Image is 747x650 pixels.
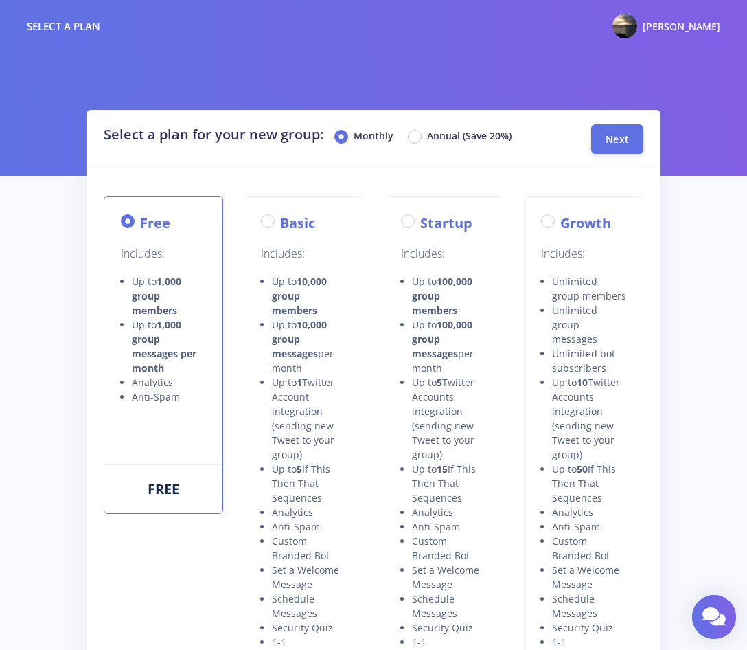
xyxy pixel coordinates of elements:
[261,245,346,263] p: Includes:
[272,318,327,360] strong: 10,000 group messages
[643,20,720,33] span: [PERSON_NAME]
[297,462,302,475] strong: 5
[272,274,346,317] li: Up to
[272,519,346,534] li: Anti-Spam
[104,124,597,145] h2: Select a plan for your new group:
[577,376,588,389] strong: 10
[132,318,196,374] strong: 1,000 group messages per month
[552,563,626,592] li: Set a Welcome Message
[412,519,486,534] li: Anti-Spam
[541,245,626,263] p: Includes:
[412,317,486,375] li: Up to per month
[591,124,643,154] button: Next
[552,274,626,303] li: Unlimited group members
[148,480,179,498] span: FREE
[121,245,206,263] p: Includes:
[560,213,611,234] label: Growth
[132,274,206,317] li: Up to
[437,376,442,389] strong: 5
[612,14,637,38] img: @efercastro Photo
[412,318,472,360] strong: 100,000 group messages
[552,303,626,346] li: Unlimited group messages
[437,462,448,475] strong: 15
[354,128,393,145] label: Monthly
[132,375,206,390] li: Analytics
[412,592,486,620] li: Schedule Messages
[552,346,626,375] li: Unlimited bot subscribers
[420,213,472,234] label: Startup
[412,275,472,317] strong: 100,000 group members
[401,245,486,263] p: Includes:
[27,19,100,34] div: Select a plan
[272,375,346,462] li: Up to Twitter Account integration (sending new Tweet to your group)
[140,213,170,234] label: Free
[272,592,346,620] li: Schedule Messages
[427,128,512,145] label: Annual (Save 20%)
[272,563,346,592] li: Set a Welcome Message
[552,620,626,635] li: Security Quiz
[297,376,302,389] strong: 1
[280,213,315,234] label: Basic
[412,375,486,462] li: Up to Twitter Accounts integration (sending new Tweet to your group)
[552,505,626,519] li: Analytics
[132,317,206,375] li: Up to
[552,592,626,620] li: Schedule Messages
[412,274,486,317] li: Up to
[412,534,486,563] li: Custom Branded Bot
[552,534,626,563] li: Custom Branded Bot
[272,462,346,505] li: Up to If This Then That Sequences
[552,519,626,534] li: Anti-Spam
[412,620,486,635] li: Security Quiz
[412,505,486,519] li: Analytics
[272,620,346,635] li: Security Quiz
[606,133,629,146] span: Next
[412,462,486,505] li: Up to If This Then That Sequences
[272,534,346,563] li: Custom Branded Bot
[132,390,206,404] li: Anti-Spam
[552,462,626,505] li: Up to If This Then That Sequences
[272,275,327,317] strong: 10,000 group members
[412,563,486,592] li: Set a Welcome Message
[272,317,346,375] li: Up to per month
[577,462,588,475] strong: 50
[132,275,181,317] strong: 1,000 group members
[272,505,346,519] li: Analytics
[552,375,626,462] li: Up to Twitter Accounts integration (sending new Tweet to your group)
[601,11,720,41] a: @efercastro Photo [PERSON_NAME]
